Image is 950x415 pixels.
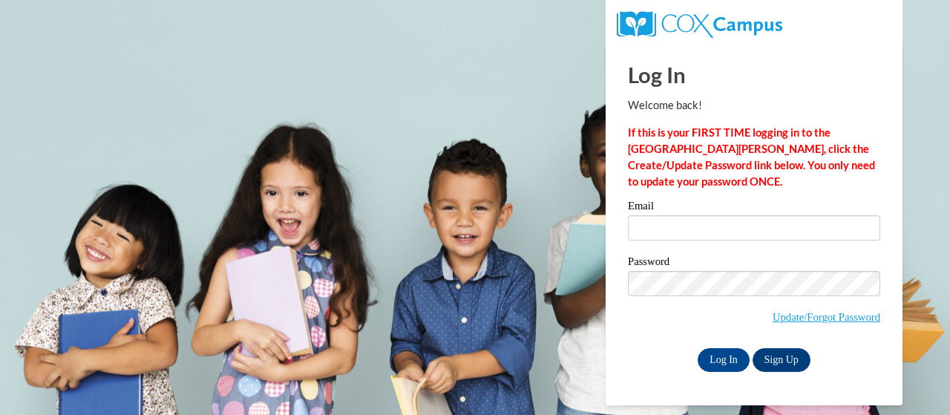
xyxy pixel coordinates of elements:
[617,11,782,38] img: COX Campus
[628,126,875,188] strong: If this is your FIRST TIME logging in to the [GEOGRAPHIC_DATA][PERSON_NAME], click the Create/Upd...
[628,59,880,90] h1: Log In
[773,311,880,323] a: Update/Forgot Password
[753,348,810,372] a: Sign Up
[628,256,880,271] label: Password
[628,97,880,114] p: Welcome back!
[628,200,880,215] label: Email
[698,348,750,372] input: Log In
[617,17,782,30] a: COX Campus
